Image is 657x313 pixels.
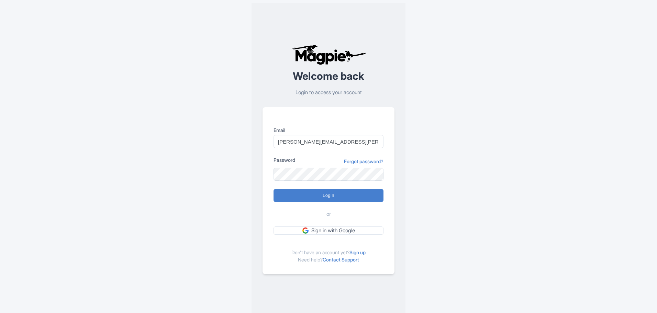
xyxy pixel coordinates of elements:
[263,89,394,97] p: Login to access your account
[263,70,394,82] h2: Welcome back
[274,156,295,164] label: Password
[326,210,331,218] span: or
[274,135,383,148] input: you@example.com
[323,257,359,262] a: Contact Support
[274,189,383,202] input: Login
[274,126,383,134] label: Email
[344,158,383,165] a: Forgot password?
[302,227,309,234] img: google.svg
[274,243,383,263] div: Don't have an account yet? Need help?
[274,226,383,235] a: Sign in with Google
[349,249,366,255] a: Sign up
[290,44,367,65] img: logo-ab69f6fb50320c5b225c76a69d11143b.png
